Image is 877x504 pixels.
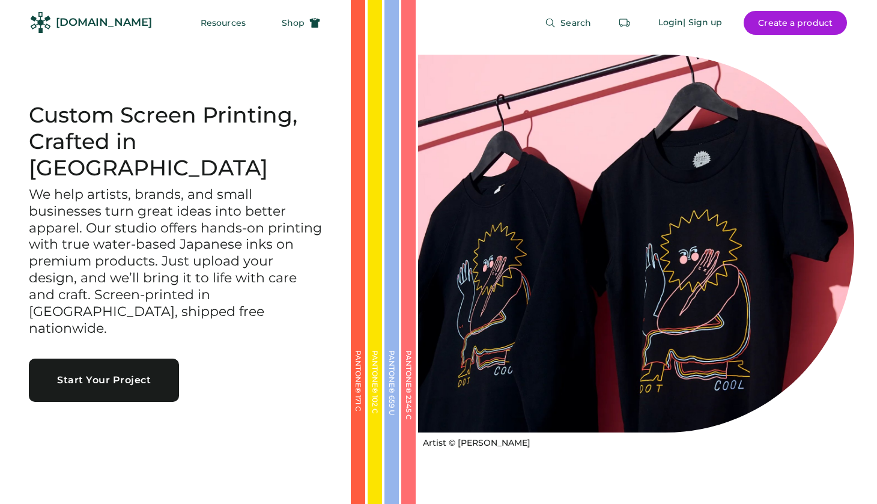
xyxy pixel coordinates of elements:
div: [DOMAIN_NAME] [56,15,152,30]
button: Retrieve an order [613,11,637,35]
div: PANTONE® 102 C [371,350,378,470]
button: Resources [186,11,260,35]
img: Rendered Logo - Screens [30,12,51,33]
iframe: Front Chat [820,450,872,502]
button: Shop [267,11,335,35]
button: Create a product [744,11,847,35]
span: Search [560,19,591,27]
a: Artist © [PERSON_NAME] [418,433,530,449]
div: Artist © [PERSON_NAME] [423,437,530,449]
button: Search [530,11,605,35]
h1: Custom Screen Printing, Crafted in [GEOGRAPHIC_DATA] [29,102,322,181]
div: PANTONE® 659 U [388,350,395,470]
button: Start Your Project [29,359,179,402]
h3: We help artists, brands, and small businesses turn great ideas into better apparel. Our studio of... [29,186,322,337]
span: Shop [282,19,305,27]
div: | Sign up [683,17,722,29]
div: Login [658,17,684,29]
div: PANTONE® 2345 C [405,350,412,470]
div: PANTONE® 171 C [354,350,362,470]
